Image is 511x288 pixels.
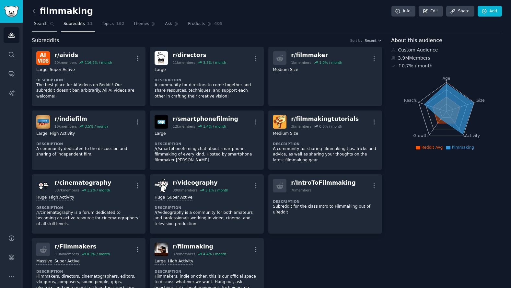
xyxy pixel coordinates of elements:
[404,98,416,102] tspan: Reach
[155,51,168,65] img: directors
[446,6,474,17] a: Share
[131,19,158,32] a: Themes
[465,133,480,138] tspan: Activity
[419,6,443,17] a: Edit
[85,60,112,65] div: 116.2 % / month
[116,21,124,27] span: 162
[36,205,141,210] dt: Description
[273,67,298,73] div: Medium Size
[155,179,168,192] img: videography
[36,51,50,65] img: aivids
[452,145,474,150] span: filmmaking
[365,38,382,43] button: Recent
[273,146,377,163] p: A community for sharing filmmaking tips, tricks and advice, as well as sharing your thoughts on t...
[273,142,377,146] dt: Description
[155,269,259,274] dt: Description
[54,51,112,59] div: r/ aivids
[150,174,264,234] a: videographyr/videography398kmembers3.1% / monthHugeSuper ActiveDescription/r/videography is a com...
[36,269,141,274] dt: Description
[150,47,264,106] a: directorsr/directors11kmembers3.3% / monthLargeDescriptionA community for directors to come toget...
[155,259,166,265] div: Large
[422,145,443,150] span: Reddit Avg
[173,243,226,251] div: r/ filmmaking
[36,142,141,146] dt: Description
[319,124,342,129] div: 0.0 % / month
[50,67,75,73] div: Super Active
[173,179,228,187] div: r/ videography
[155,142,259,146] dt: Description
[54,124,77,129] div: 10k members
[32,6,93,17] h2: filmmaking
[167,195,192,201] div: Super Active
[391,37,442,45] span: About this audience
[36,67,47,73] div: Large
[173,252,195,256] div: 37k members
[391,55,502,62] div: 3.9M Members
[54,243,110,251] div: r/ Filmmakers
[36,131,47,137] div: Large
[36,115,50,129] img: indiefilm
[134,21,149,27] span: Themes
[173,51,226,59] div: r/ directors
[155,146,259,163] p: /r/smartphonefilming chat about smartphone filmmaking of every kind. Hosted by smartphone filmmak...
[273,199,377,204] dt: Description
[413,133,428,138] tspan: Growth
[32,19,57,32] a: Search
[173,115,238,123] div: r/ smartphonefilming
[36,259,52,265] div: Massive
[165,21,172,27] span: Ask
[391,6,415,17] a: Info
[273,204,377,215] p: Subreddit for the class Intro to Filmmaking out of uReddit
[443,76,450,81] tspan: Age
[291,115,359,123] div: r/ filmmakingtutorials
[102,21,114,27] span: Topics
[36,78,141,82] dt: Description
[186,19,225,32] a: Products405
[54,252,79,256] div: 3.0M members
[85,124,108,129] div: 3.5 % / month
[203,124,226,129] div: 1.4 % / month
[87,188,110,192] div: 1.2 % / month
[163,19,181,32] a: Ask
[155,131,166,137] div: Large
[54,115,108,123] div: r/ indiefilm
[32,174,145,234] a: cinematographyr/cinematography387kmembers1.2% / monthHugeHigh ActivityDescription/r/cinematograph...
[32,37,59,45] span: Subreddits
[477,98,485,102] tspan: Size
[365,38,376,43] span: Recent
[32,47,145,106] a: aividsr/aivids20kmembers116.2% / monthLargeSuper ActiveDescriptionThe best place for AI Videos on...
[291,188,311,192] div: 7k members
[291,124,311,129] div: 3k members
[203,252,226,256] div: 4.4 % / month
[54,259,80,265] div: Super Active
[155,78,259,82] dt: Description
[319,60,342,65] div: 1.0 % / month
[49,195,74,201] div: High Activity
[54,60,77,65] div: 20k members
[188,21,205,27] span: Products
[268,47,382,106] a: r/filmmaker1kmembers1.0% / monthMedium Size
[291,60,311,65] div: 1k members
[61,19,95,32] a: Subreddits11
[150,110,264,170] a: smartphonefilmingr/smartphonefilming12kmembers1.4% / monthLargeDescription/r/smartphonefilming ch...
[155,82,259,99] p: A community for directors to come together and share resources, techniques, and support each othe...
[36,179,50,192] img: cinematography
[87,252,110,256] div: 0.3 % / month
[291,179,356,187] div: r/ IntroToFilmmaking
[173,188,197,192] div: 398k members
[50,131,75,137] div: High Activity
[34,21,48,27] span: Search
[214,21,223,27] span: 405
[391,47,502,53] div: Custom Audience
[205,188,228,192] div: 3.1 % / month
[155,243,168,256] img: filmmaking
[203,60,226,65] div: 3.3 % / month
[4,6,19,17] img: GummySearch logo
[54,188,79,192] div: 387k members
[36,195,47,201] div: Huge
[155,115,168,129] img: smartphonefilming
[36,82,141,99] p: The best place for AI Videos on Reddit! Our subreddit doesn't ban arbitrarily. All AI videos are ...
[398,63,432,69] div: ↑ 0.7 % / month
[273,115,286,129] img: filmmakingtutorials
[155,195,165,201] div: Huge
